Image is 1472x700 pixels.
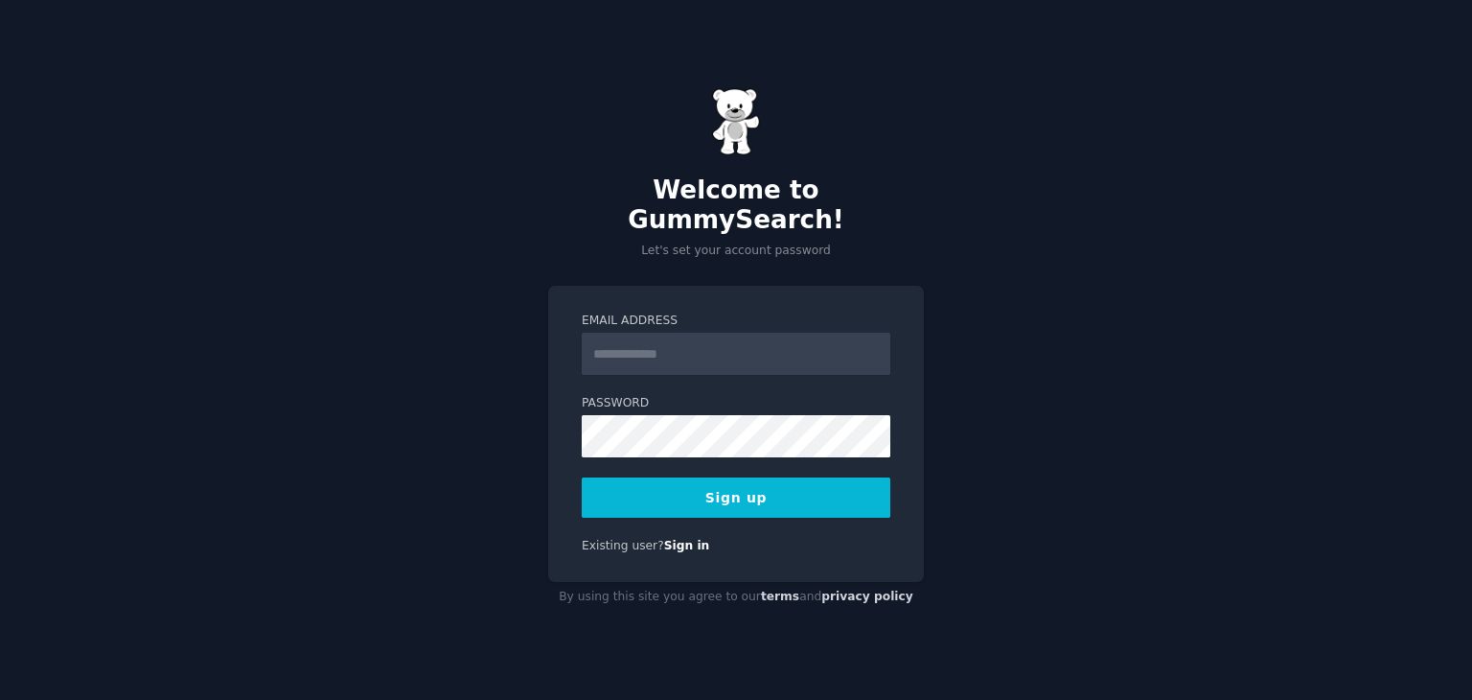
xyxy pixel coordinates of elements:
label: Password [582,395,890,412]
span: Existing user? [582,539,664,552]
h2: Welcome to GummySearch! [548,175,924,236]
label: Email Address [582,313,890,330]
button: Sign up [582,478,890,518]
a: Sign in [664,539,710,552]
a: terms [761,590,799,603]
p: Let's set your account password [548,243,924,260]
img: Gummy Bear [712,88,760,155]
a: privacy policy [821,590,913,603]
div: By using this site you agree to our and [548,582,924,613]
